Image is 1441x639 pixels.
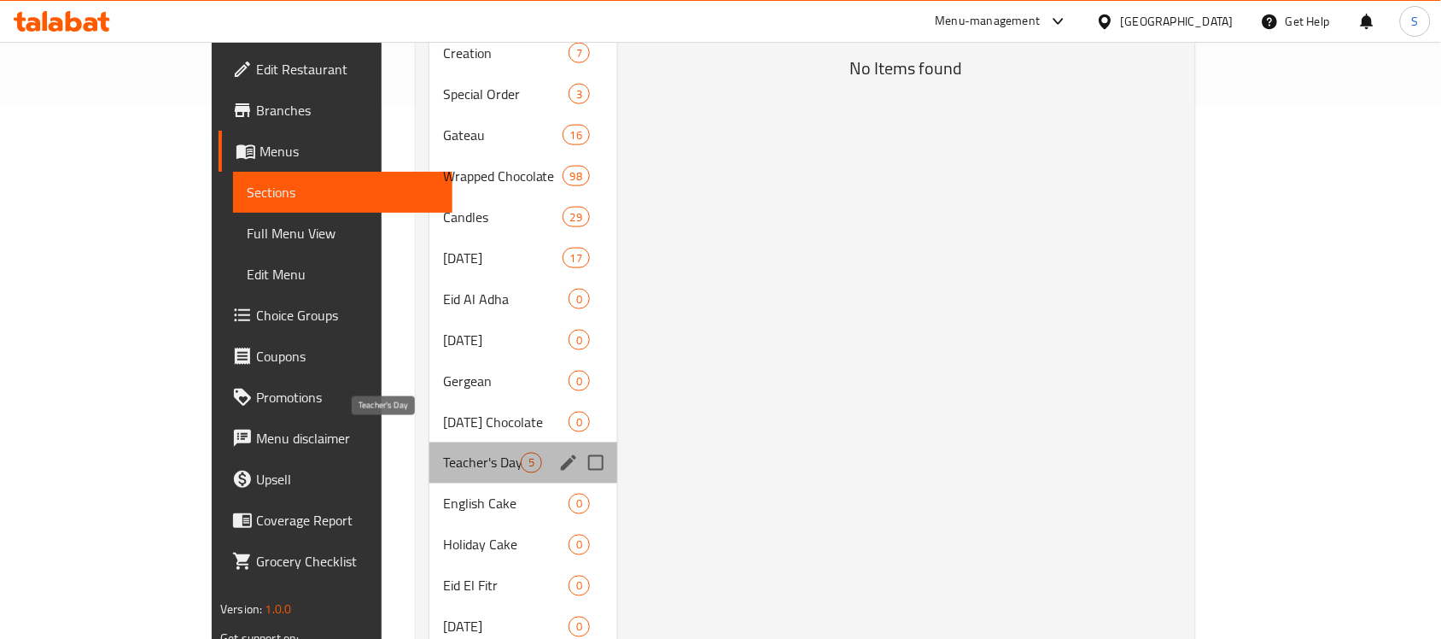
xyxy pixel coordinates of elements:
div: Wrapped Chocolate [443,166,563,186]
span: 5 [522,455,541,472]
div: Teacher's Day5edit [429,443,617,484]
div: Holiday Cake0 [429,525,617,566]
div: items [569,617,590,637]
span: S [1412,12,1419,31]
div: Mother's Day [443,330,569,350]
span: 0 [569,414,589,431]
span: Promotions [256,387,439,407]
span: Eid Al Adha [443,289,569,309]
span: 0 [569,619,589,636]
div: Special Order3 [429,73,617,114]
span: Candles [443,207,563,227]
div: [DATE]0 [429,319,617,361]
div: English Cake0 [429,484,617,525]
div: [DATE] Chocolate0 [429,402,617,443]
div: items [563,248,590,268]
span: Grocery Checklist [256,551,439,572]
span: Menu disclaimer [256,428,439,448]
span: 17 [563,250,589,267]
span: 16 [563,127,589,144]
div: items [569,43,590,63]
span: [DATE] [443,617,569,637]
a: Grocery Checklist [219,541,452,582]
a: Coupons [219,336,452,377]
span: 0 [569,332,589,349]
span: [DATE] Chocolate [443,412,569,432]
span: Coupons [256,346,439,366]
span: Menus [260,141,439,161]
div: items [563,166,590,186]
div: items [521,453,542,473]
span: 3 [569,86,589,103]
span: Full Menu View [247,223,439,243]
div: items [569,535,590,555]
div: Creation7 [429,32,617,73]
div: items [569,494,590,514]
a: Upsell [219,459,452,500]
div: items [563,125,590,145]
span: 29 [563,209,589,226]
span: Gergean [443,371,569,391]
span: Coverage Report [256,510,439,531]
div: Wrapped Chocolate98 [429,155,617,196]
a: Menu disclaimer [219,418,452,459]
span: [DATE] [443,330,569,350]
a: Sections [233,172,452,213]
a: Branches [219,90,452,131]
span: Holiday Cake [443,535,569,555]
span: Edit Menu [247,264,439,284]
div: items [563,207,590,227]
span: Gateau [443,125,563,145]
a: Promotions [219,377,452,418]
a: Menus [219,131,452,172]
a: Edit Restaurant [219,49,452,90]
span: Choice Groups [256,305,439,325]
span: 0 [569,496,589,513]
a: Choice Groups [219,295,452,336]
a: Full Menu View [233,213,452,254]
div: Ramadan [443,617,569,637]
span: Creation [443,43,569,63]
span: 98 [563,168,589,185]
span: Teacher's Day [443,453,521,473]
span: English Cake [443,494,569,514]
a: Coverage Report [219,500,452,541]
div: items [569,371,590,391]
div: items [569,576,590,596]
div: items [569,330,590,350]
span: 0 [569,291,589,308]
span: [DATE] [443,248,563,268]
span: Special Order [443,84,569,104]
div: items [569,84,590,104]
span: Version: [220,598,262,620]
div: Gergean0 [429,361,617,402]
span: Eid El Fitr [443,576,569,596]
h5: No Items found [692,55,1119,82]
span: Sections [247,182,439,202]
div: [GEOGRAPHIC_DATA] [1121,12,1234,31]
button: edit [556,450,581,476]
span: 7 [569,45,589,62]
div: Gateau16 [429,114,617,155]
span: Upsell [256,469,439,490]
div: Candles29 [429,196,617,237]
span: 1.0.0 [265,598,292,620]
div: Menu-management [936,11,1041,32]
span: 0 [569,537,589,554]
span: Branches [256,100,439,120]
span: Edit Restaurant [256,59,439,79]
span: 0 [569,578,589,595]
div: Eid El Fitr0 [429,566,617,607]
div: items [569,412,590,432]
div: Eid Al Adha0 [429,278,617,319]
a: Edit Menu [233,254,452,295]
div: National Day [443,248,563,268]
